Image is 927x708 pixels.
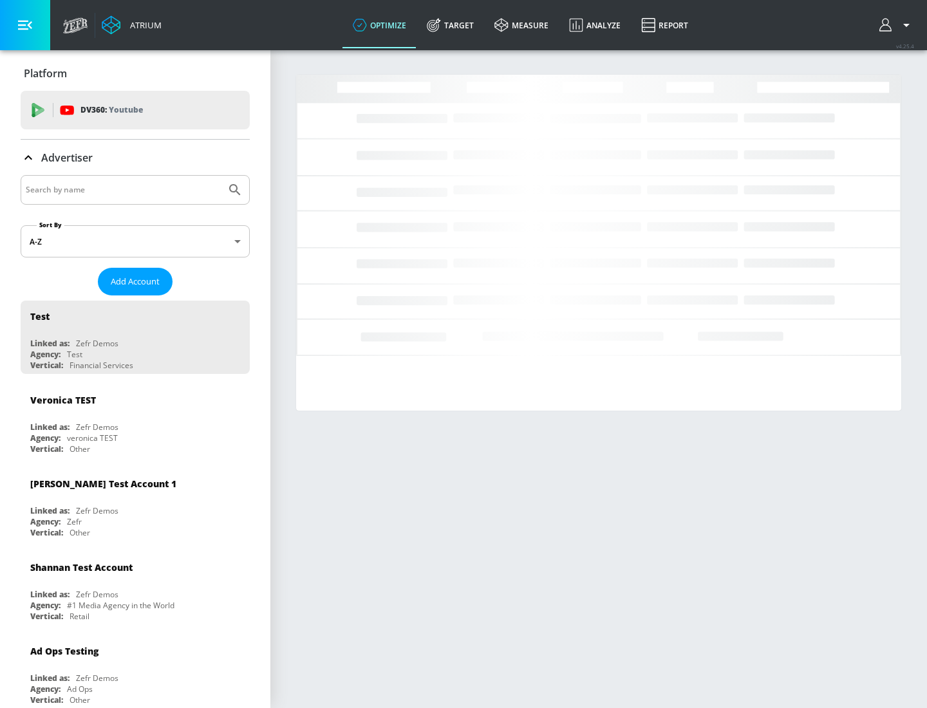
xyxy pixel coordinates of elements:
p: Advertiser [41,151,93,165]
div: Vertical: [30,611,63,622]
div: Vertical: [30,443,63,454]
div: TestLinked as:Zefr DemosAgency:TestVertical:Financial Services [21,301,250,374]
div: Zefr Demos [76,338,118,349]
div: #1 Media Agency in the World [67,600,174,611]
div: Vertical: [30,694,63,705]
div: veronica TEST [67,433,118,443]
div: Vertical: [30,527,63,538]
a: measure [484,2,559,48]
input: Search by name [26,182,221,198]
div: Linked as: [30,589,70,600]
div: Shannan Test AccountLinked as:Zefr DemosAgency:#1 Media Agency in the WorldVertical:Retail [21,552,250,625]
div: Other [70,527,90,538]
div: Veronica TESTLinked as:Zefr DemosAgency:veronica TESTVertical:Other [21,384,250,458]
div: Agency: [30,684,61,694]
div: Financial Services [70,360,133,371]
div: Platform [21,55,250,91]
p: DV360: [80,103,143,117]
a: optimize [342,2,417,48]
div: Zefr Demos [76,505,118,516]
div: Agency: [30,349,61,360]
div: Veronica TEST [30,394,96,406]
div: Linked as: [30,422,70,433]
div: Retail [70,611,89,622]
a: Report [631,2,698,48]
p: Platform [24,66,67,80]
a: Atrium [102,15,162,35]
div: Linked as: [30,505,70,516]
div: DV360: Youtube [21,91,250,129]
button: Add Account [98,268,173,295]
div: Ad Ops Testing [30,645,98,657]
div: [PERSON_NAME] Test Account 1 [30,478,176,490]
div: Test [30,310,50,322]
div: Other [70,694,90,705]
a: Analyze [559,2,631,48]
div: Test [67,349,82,360]
div: Agency: [30,433,61,443]
div: Ad Ops [67,684,93,694]
div: [PERSON_NAME] Test Account 1Linked as:Zefr DemosAgency:ZefrVertical:Other [21,468,250,541]
label: Sort By [37,221,64,229]
div: Advertiser [21,140,250,176]
a: Target [417,2,484,48]
div: Zefr Demos [76,589,118,600]
div: Zefr [67,516,82,527]
span: Add Account [111,274,160,289]
div: Agency: [30,516,61,527]
span: v 4.25.4 [896,42,914,50]
div: Linked as: [30,673,70,684]
div: Atrium [125,19,162,31]
div: Zefr Demos [76,422,118,433]
div: Vertical: [30,360,63,371]
div: Shannan Test Account [30,561,133,573]
p: Youtube [109,103,143,116]
div: A-Z [21,225,250,257]
div: Agency: [30,600,61,611]
div: Other [70,443,90,454]
div: Linked as: [30,338,70,349]
div: Zefr Demos [76,673,118,684]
